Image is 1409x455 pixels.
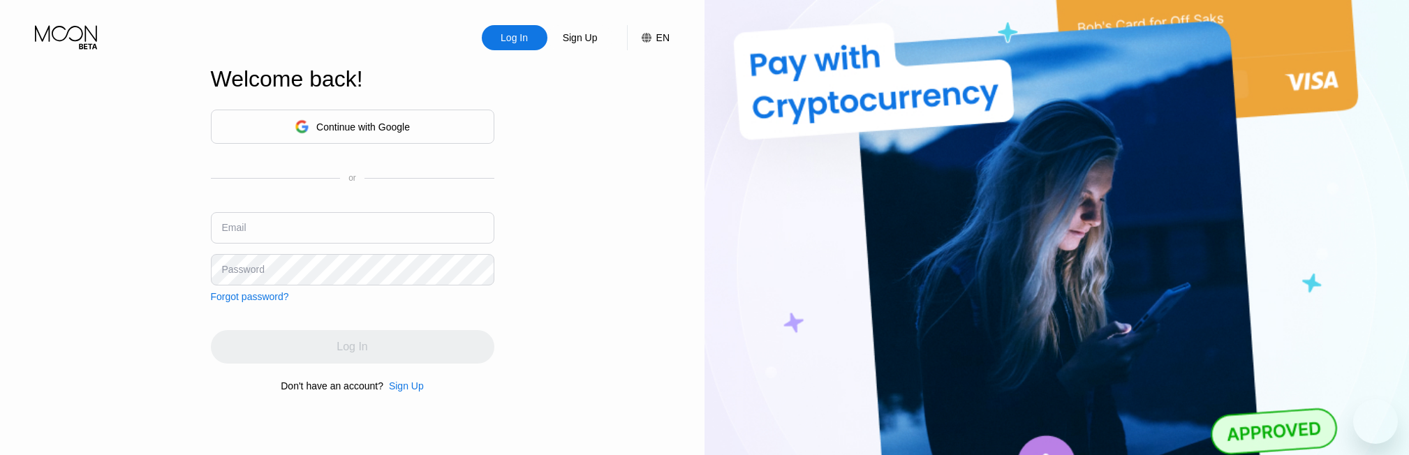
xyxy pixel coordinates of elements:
[222,264,265,275] div: Password
[389,380,424,391] div: Sign Up
[211,291,289,302] div: Forgot password?
[211,66,494,92] div: Welcome back!
[1353,399,1398,444] iframe: Button to launch messaging window
[383,380,424,391] div: Sign Up
[222,222,246,233] div: Email
[499,31,529,45] div: Log In
[281,380,383,391] div: Don't have an account?
[547,25,613,50] div: Sign Up
[316,121,410,133] div: Continue with Google
[348,173,356,183] div: or
[656,32,670,43] div: EN
[211,110,494,144] div: Continue with Google
[561,31,599,45] div: Sign Up
[482,25,547,50] div: Log In
[627,25,670,50] div: EN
